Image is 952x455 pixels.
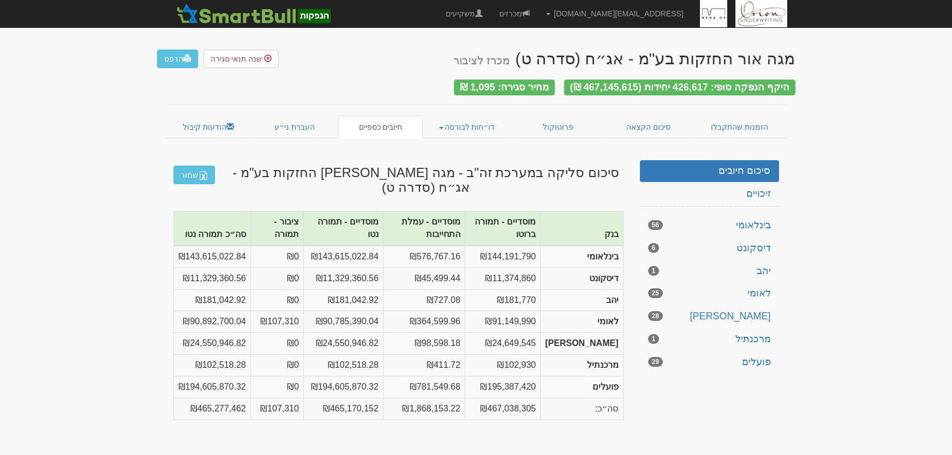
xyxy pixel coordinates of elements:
a: פועלים [640,351,779,373]
th: בנק [541,211,623,246]
th: מוסדיים - עמלת התחייבות [383,211,465,246]
span: 29 [648,357,663,367]
td: ₪181,042.92 [303,289,383,311]
div: היקף הנפקה סופי: 426,617 יחידות (467,145,615 ₪) [564,80,795,95]
span: שנה תנאי סגירה [211,54,262,63]
td: ₪90,785,390.04 [303,311,383,333]
td: ברוטו כולל עמלת התחייבות - 181,770 ₪ [173,289,250,311]
a: סיכום הקצאה [604,116,692,138]
a: הודעות קיבול [165,116,252,138]
td: ₪467,038,305 [465,398,540,420]
td: ₪11,329,360.56 [303,268,383,289]
td: ברוטו כולל עמלת התחייבות - 467,145,615 ₪ [173,398,250,420]
td: ₪195,387,420 [465,376,540,398]
div: מחיר סגירה: 1,095 ₪ [454,80,555,95]
td: ₪0 [250,246,303,268]
td: ₪91,149,990 [465,311,540,333]
td: ₪107,310 [250,311,303,333]
strong: לאומי [597,317,619,326]
a: הדפס [157,50,198,68]
button: שנה תנאי סגירה [203,50,279,68]
td: ₪727.08 [383,289,465,311]
a: דו״חות לבורסה [423,116,511,138]
img: סמארטבול - מערכת לניהול הנפקות [173,3,334,25]
td: ₪0 [250,355,303,377]
td: ₪102,930 [465,355,540,377]
a: יהב [640,260,779,282]
td: ₪576,767.16 [383,246,465,268]
td: ₪781,549.68 [383,376,465,398]
td: ₪24,649,545 [465,333,540,355]
a: בינלאומי [640,215,779,236]
th: סה״כ תמורה נטו [173,211,250,246]
td: ₪143,615,022.84 [303,246,383,268]
span: 1 [648,334,660,344]
td: ₪465,170,152 [303,398,383,420]
td: ₪107,310 [250,398,303,420]
img: excel-file-white.png [199,171,208,180]
th: מוסדיים - תמורה ברוטו [465,211,540,246]
td: ₪24,550,946.82 [303,333,383,355]
strong: יהב [606,295,619,305]
h3: סיכום סליקה במערכת זה"ב - מגה [PERSON_NAME] החזקות בע"מ - אג״ח (סדרה ט) [165,166,632,195]
td: ₪194,605,870.32 [303,376,383,398]
td: ברוטו כולל עמלת התחייבות - 91,257,300 ₪ [173,311,250,333]
a: חיובים כספיים [338,116,423,138]
strong: פועלים [592,382,619,391]
td: ברוטו כולל עמלת התחייבות - 11,374,860 ₪ [173,268,250,289]
span: 56 [648,220,663,230]
td: ברוטו כולל עמלת התחייבות - 144,191,790 ₪ [173,246,250,268]
a: הזמנות שהתקבלו [692,116,787,138]
td: ₪364,599.96 [383,311,465,333]
a: דיסקונט [640,238,779,259]
td: ₪411.72 [383,355,465,377]
strong: [PERSON_NAME] [545,338,618,348]
span: 6 [648,243,660,253]
td: ₪0 [250,289,303,311]
a: [PERSON_NAME] [640,306,779,327]
strong: דיסקונט [589,274,619,283]
td: ₪0 [250,268,303,289]
a: זיכויים [640,183,779,205]
td: ₪45,499.44 [383,268,465,289]
a: לאומי [640,283,779,305]
strong: בינלאומי [587,252,619,261]
td: ₪0 [250,333,303,355]
td: ₪11,374,860 [465,268,540,289]
a: העברת ני״ע [252,116,338,138]
span: 28 [648,311,663,321]
td: ₪0 [250,376,303,398]
td: ₪98,598.18 [383,333,465,355]
td: ₪144,191,790 [465,246,540,268]
td: ₪181,770 [465,289,540,311]
a: מרכנתיל [640,329,779,350]
span: 25 [648,288,663,298]
td: סה״כ: [541,398,623,420]
small: מכרז לציבור [453,54,510,66]
td: ברוטו כולל עמלת התחייבות - 195,387,420 ₪ [173,376,250,398]
td: ברוטו כולל עמלת התחייבות - 24,649,545 ₪ [173,333,250,355]
td: ברוטו כולל עמלת התחייבות - 102,930 ₪ [173,355,250,377]
td: ₪1,868,153.22 [383,398,465,420]
th: ציבור - תמורה [250,211,303,246]
a: סיכום חיובים [640,160,779,182]
a: פרוטוקול [511,116,605,138]
th: מוסדיים - תמורה נטו [303,211,383,246]
span: 1 [648,266,660,276]
div: מגה אור החזקות בע"מ - אג״ח (סדרה ט) [453,50,795,68]
td: ₪102,518.28 [303,355,383,377]
a: שמור [173,166,215,184]
strong: מרכנתיל [587,360,619,369]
